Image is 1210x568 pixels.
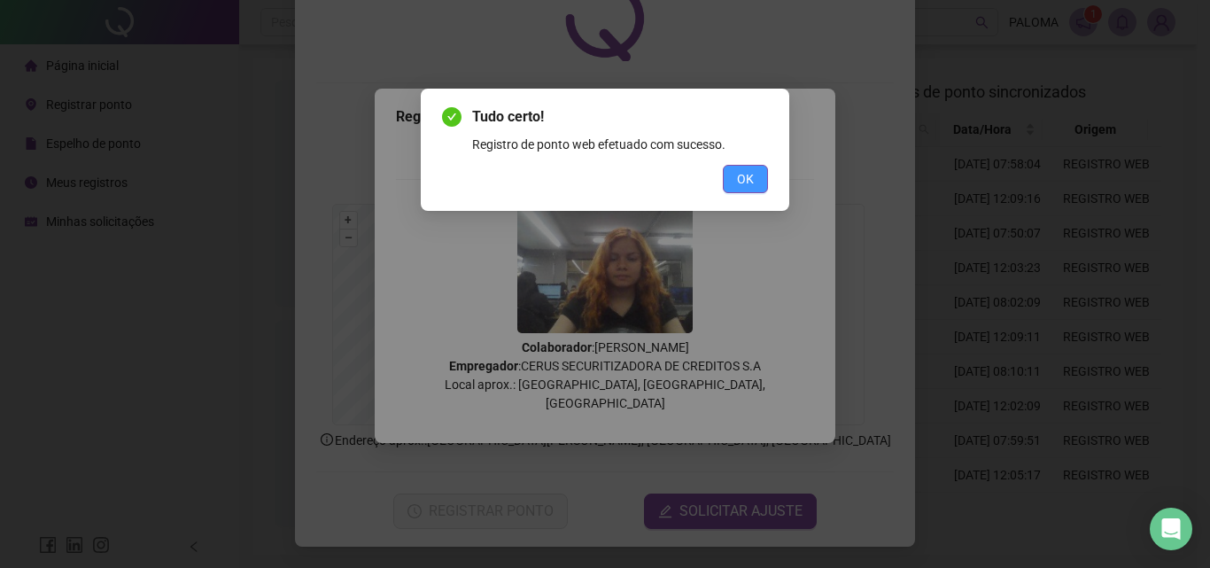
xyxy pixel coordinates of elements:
[1150,508,1192,550] div: Open Intercom Messenger
[472,106,768,128] span: Tudo certo!
[723,165,768,193] button: OK
[442,107,462,127] span: check-circle
[472,135,768,154] div: Registro de ponto web efetuado com sucesso.
[737,169,754,189] span: OK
